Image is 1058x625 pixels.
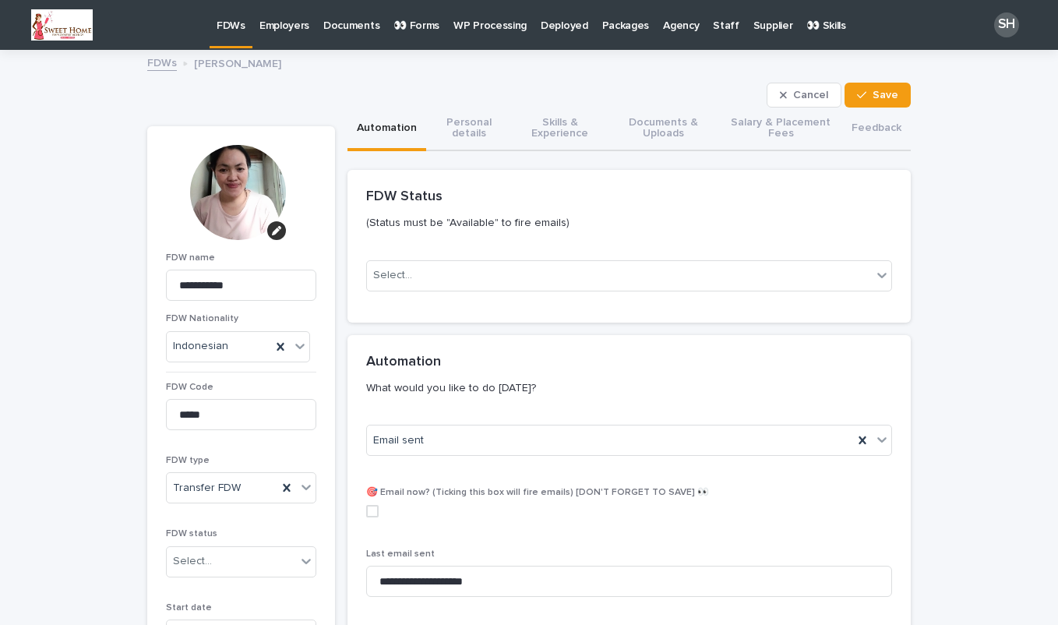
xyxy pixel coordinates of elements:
[608,108,719,151] button: Documents & Uploads
[366,354,441,371] h2: Automation
[366,549,435,559] span: Last email sent
[166,383,213,392] span: FDW Code
[512,108,608,151] button: Skills & Experience
[173,340,228,353] span: Indonesian
[166,314,238,323] span: FDW Nationality
[347,108,426,151] button: Automation
[366,216,886,230] p: (Status must be "Available" to fire emails)
[31,9,93,41] img: Ofr7lwnY4izQBj8M8PhvRtKF7-4fm0v5sHhMXbcl2j0
[166,529,217,538] span: FDW status
[767,83,841,108] button: Cancel
[173,553,212,570] div: Select...
[845,83,911,108] button: Save
[994,12,1019,37] div: SH
[366,189,443,206] h2: FDW Status
[166,253,215,263] span: FDW name
[173,480,241,496] span: Transfer FDW
[426,108,512,151] button: Personal details
[366,488,709,497] span: 🎯 Email now? (Ticking this box will fire emails) [DON'T FORGET TO SAVE] 👀
[166,603,212,613] span: Start date
[719,108,842,151] button: Salary & Placement Fees
[366,381,886,395] p: What would you like to do [DATE]?
[147,53,177,71] a: FDWs
[166,456,210,465] span: FDW type
[373,267,412,284] div: Select...
[842,108,911,151] button: Feedback
[194,54,281,71] p: [PERSON_NAME]
[873,90,898,101] span: Save
[793,90,828,101] span: Cancel
[373,433,424,449] span: Email sent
